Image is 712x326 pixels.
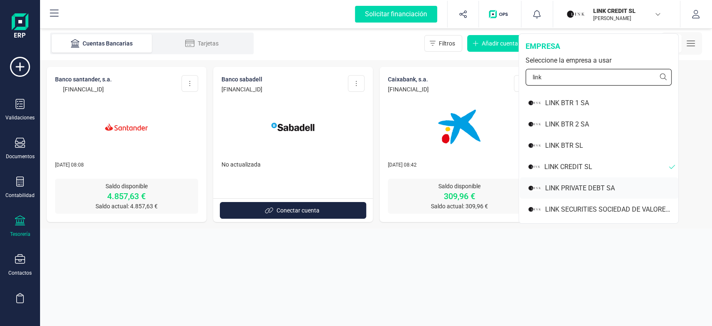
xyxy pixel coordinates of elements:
button: Logo de OPS [484,1,516,28]
img: LI [528,96,541,110]
p: Saldo actual: 309,96 € [388,202,531,210]
div: Tesorería [10,231,30,238]
button: Conectar cuenta [220,202,366,219]
img: LI [566,5,585,23]
p: 309,96 € [388,190,531,202]
button: LILINK CREDIT SL[PERSON_NAME] [563,1,670,28]
p: No actualizada [221,160,365,169]
div: Tarjetas [169,39,235,48]
img: Logo de OPS [489,10,511,18]
p: Saldo disponible [388,182,531,190]
div: LINK CREDIT SL [544,162,669,172]
div: Contactos [8,270,32,276]
div: empresa [526,40,672,52]
div: Validaciones [5,114,35,121]
p: BANCO SANTANDER, S.A. [55,75,112,83]
p: [FINANCIAL_ID] [388,85,429,94]
p: CAIXABANK, S.A. [388,75,429,83]
div: LINK BTR SL [545,141,678,151]
p: [FINANCIAL_ID] [55,85,112,94]
p: Saldo actual: 4.857,63 € [55,202,198,210]
img: Logo Finanedi [12,13,28,40]
div: Contabilidad [5,192,35,199]
div: Cuentas Bancarias [68,39,135,48]
img: LI [528,159,540,174]
span: Añadir cuenta bancaria [482,39,542,48]
div: Documentos [6,153,35,160]
p: [PERSON_NAME] [593,15,660,22]
img: LI [528,117,541,131]
span: [DATE] 08:42 [388,162,417,168]
p: Saldo disponible [55,182,198,190]
img: LI [528,181,541,195]
button: Añadir cuenta bancaria [467,35,549,52]
div: LINK SECURITIES SOCIEDAD DE VALORES SA [545,205,678,215]
img: LI [528,138,541,153]
p: LINK CREDIT SL [593,7,660,15]
span: Conectar cuenta [277,206,320,215]
input: Buscar empresa [526,69,672,86]
p: Banco Sabadell [221,75,262,83]
div: LINK PRIVATE DEBT SA [545,183,678,193]
img: LI [528,202,541,217]
span: [DATE] 08:08 [55,162,84,168]
span: Filtros [439,39,455,48]
div: LINK BTR 2 SA [545,119,678,129]
div: Inventario [9,308,31,315]
div: LINK BTR 1 SA [545,98,678,108]
button: Filtros [424,35,462,52]
div: Solicitar financiación [355,6,437,23]
p: 4.857,63 € [55,190,198,202]
div: Seleccione la empresa a usar [526,56,672,66]
p: [FINANCIAL_ID] [221,85,262,94]
button: Solicitar financiación [345,1,447,28]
